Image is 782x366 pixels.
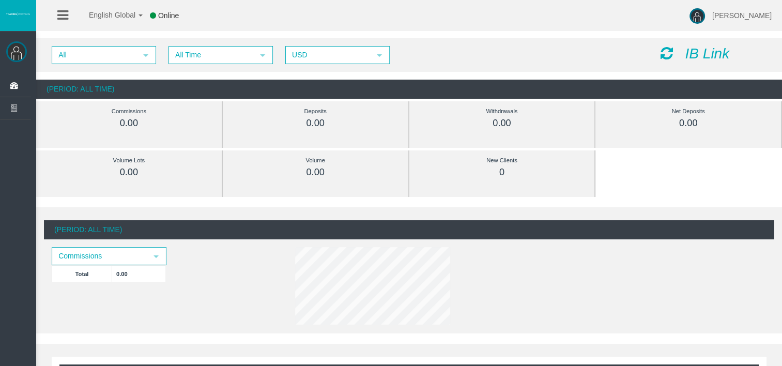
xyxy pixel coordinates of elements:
span: select [152,252,160,261]
div: 0.00 [246,117,385,129]
span: [PERSON_NAME] [712,11,772,20]
div: 0.00 [59,117,198,129]
td: Total [52,265,112,282]
span: All [53,47,136,63]
td: 0.00 [112,265,166,282]
i: IB Link [685,45,729,62]
div: Net Deposits [619,105,758,117]
i: Reload Dashboard [661,46,673,60]
span: All Time [170,47,253,63]
div: Commissions [59,105,198,117]
div: Volume Lots [59,155,198,166]
img: user-image [689,8,705,24]
div: Deposits [246,105,385,117]
span: Commissions [53,248,147,264]
div: 0.00 [619,117,758,129]
div: New Clients [433,155,572,166]
img: logo.svg [5,12,31,16]
div: 0.00 [246,166,385,178]
span: Online [158,11,179,20]
div: 0.00 [433,117,572,129]
span: select [258,51,267,59]
span: USD [286,47,370,63]
div: 0 [433,166,572,178]
div: (Period: All Time) [36,80,782,99]
span: select [375,51,384,59]
span: English Global [75,11,135,19]
span: select [142,51,150,59]
div: 0.00 [59,166,198,178]
div: (Period: All Time) [44,220,774,239]
div: Volume [246,155,385,166]
div: Withdrawals [433,105,572,117]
